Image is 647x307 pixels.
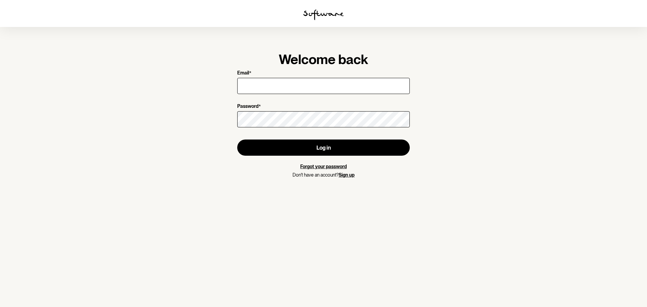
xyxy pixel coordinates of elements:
[237,140,410,156] button: Log in
[339,172,355,178] a: Sign up
[237,51,410,67] h1: Welcome back
[237,70,249,76] p: Email
[303,9,344,20] img: software logo
[237,103,258,110] p: Password
[237,172,410,178] p: Don't have an account?
[300,164,347,169] a: Forgot your password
